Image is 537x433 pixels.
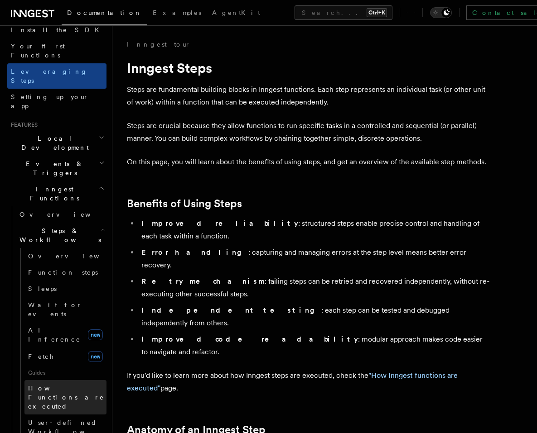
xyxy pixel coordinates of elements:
button: Inngest Functions [7,181,106,206]
a: Examples [147,3,207,24]
strong: Error handling [141,248,248,257]
span: Features [7,121,38,128]
span: Overview [28,252,121,260]
span: Sleeps [28,285,57,292]
span: Inngest Functions [7,185,98,203]
li: : each step can be tested and debugged independently from others. [139,304,489,329]
span: new [88,351,103,362]
p: Steps are crucial because they allow functions to run specific tasks in a controlled and sequenti... [127,119,489,145]
a: Documentation [62,3,147,25]
span: AI Inference [28,327,81,343]
li: : capturing and managing errors at the step level means better error recovery. [139,246,489,271]
a: Install the SDK [7,22,106,38]
a: Your first Functions [7,38,106,63]
a: How Functions are executed [24,380,106,414]
a: Overview [24,248,106,264]
button: Events & Triggers [7,156,106,181]
span: Overview [19,211,113,218]
span: Documentation [67,9,142,16]
h1: Inngest Steps [127,60,489,76]
span: Steps & Workflows [16,226,101,244]
a: Setting up your app [7,89,106,114]
span: Function steps [28,269,98,276]
li: : structured steps enable precise control and handling of each task within a function. [139,217,489,243]
a: Function steps [24,264,106,281]
span: Examples [153,9,201,16]
li: : failing steps can be retried and recovered independently, without re-executing other successful... [139,275,489,300]
strong: Improved code readability [141,335,358,343]
span: AgentKit [212,9,260,16]
span: How Functions are executed [28,385,104,410]
p: On this page, you will learn about the benefits of using steps, and get an overview of the availa... [127,156,489,168]
button: Search...Ctrl+K [295,5,392,20]
span: Fetch [28,353,54,360]
a: AI Inferencenew [24,322,106,347]
span: Guides [24,366,106,380]
span: Your first Functions [11,43,65,59]
strong: Independent testing [141,306,321,314]
span: Events & Triggers [7,159,99,177]
p: If you'd like to learn more about how Inngest steps are executed, check the page. [127,369,489,395]
li: : modular approach makes code easier to navigate and refactor. [139,333,489,358]
a: Wait for events [24,297,106,322]
span: new [88,329,103,340]
button: Steps & Workflows [16,223,106,248]
a: AgentKit [207,3,266,24]
span: Leveraging Steps [11,68,87,84]
span: Wait for events [28,301,82,318]
button: Local Development [7,130,106,156]
button: Toggle dark mode [430,7,452,18]
span: Local Development [7,134,99,152]
a: Fetchnew [24,347,106,366]
kbd: Ctrl+K [367,8,387,17]
a: Leveraging Steps [7,63,106,89]
span: Setting up your app [11,93,89,109]
p: Steps are fundamental building blocks in Inngest functions. Each step represents an individual ta... [127,83,489,109]
a: Sleeps [24,281,106,297]
strong: Improved reliability [141,219,298,228]
span: Install the SDK [11,26,105,33]
a: Overview [16,206,106,223]
a: Inngest tour [127,40,190,49]
a: Benefits of Using Steps [127,197,242,210]
strong: Retry mechanism [141,277,265,285]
